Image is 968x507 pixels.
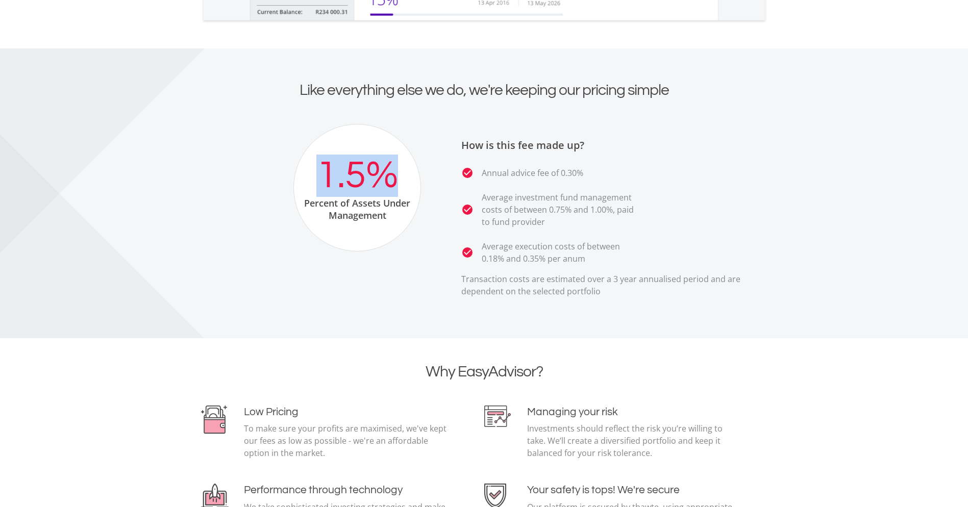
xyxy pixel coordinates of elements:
[294,197,420,221] div: Percent of Assets Under Management
[244,422,452,459] p: To make sure your profits are maximised, we've kept our fees as low as possible - we're an afford...
[244,484,452,496] h4: Performance through technology
[461,246,474,259] i: check_circle
[527,405,735,418] h4: Managing your risk
[461,167,474,179] i: check_circle
[201,81,767,99] h2: Like everything else we do, we're keeping our pricing simple
[461,204,474,216] i: check_circle
[527,422,735,459] p: Investments should reflect the risk you’re willing to take. We’ll create a diversified portfolio ...
[201,363,767,381] h2: Why EasyAdvisor?
[482,240,640,265] p: Average execution costs of between 0.18% and 0.35% per anum
[482,167,583,179] p: Annual advice fee of 0.30%
[482,191,640,228] p: Average investment fund management costs of between 0.75% and 1.00%, paid to fund provider
[461,139,767,151] h3: How is this fee made up?
[244,405,452,418] h4: Low Pricing
[527,484,735,496] h4: Your safety is tops! We're secure
[461,273,767,297] p: Transaction costs are estimated over a 3 year annualised period and are dependent on the selected...
[316,155,398,197] div: 1.5%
